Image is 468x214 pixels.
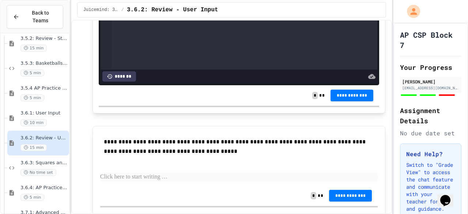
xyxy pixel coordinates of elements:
span: 3.6.2: Review - User Input [20,135,68,141]
span: 3.6.1: User Input [20,110,68,116]
button: Back to Teams [7,5,63,29]
span: 3.5.4 AP Practice - String Manipulation [20,85,68,91]
h1: AP CSP Block 7 [400,30,461,50]
span: 3.6.3: Squares and Circles [20,160,68,166]
span: 3.5.2: Review - String Operators [20,35,68,42]
h2: Assignment Details [400,105,461,126]
p: Switch to "Grade View" to access the chat feature and communicate with your teacher for help and ... [406,161,455,213]
span: 3.5.3: Basketballs and Footballs [20,60,68,67]
span: 10 min [20,119,47,126]
h2: Your Progress [400,62,461,72]
span: / [121,7,124,13]
div: My Account [399,3,422,20]
div: [EMAIL_ADDRESS][DOMAIN_NAME] [402,85,459,91]
span: 5 min [20,94,44,101]
div: [PERSON_NAME] [402,78,459,85]
span: 15 min [20,45,47,52]
span: Juicemind: 3.5.1-3.8.4 [83,7,118,13]
span: 5 min [20,194,44,201]
span: No time set [20,169,56,176]
h3: Need Help? [406,150,455,158]
span: 5 min [20,70,44,76]
span: 3.6.4: AP Practice - User Input [20,185,68,191]
iframe: chat widget [437,185,461,207]
span: 15 min [20,144,47,151]
div: No due date set [400,129,461,138]
span: 3.6.2: Review - User Input [127,5,218,14]
span: Back to Teams [24,9,57,25]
